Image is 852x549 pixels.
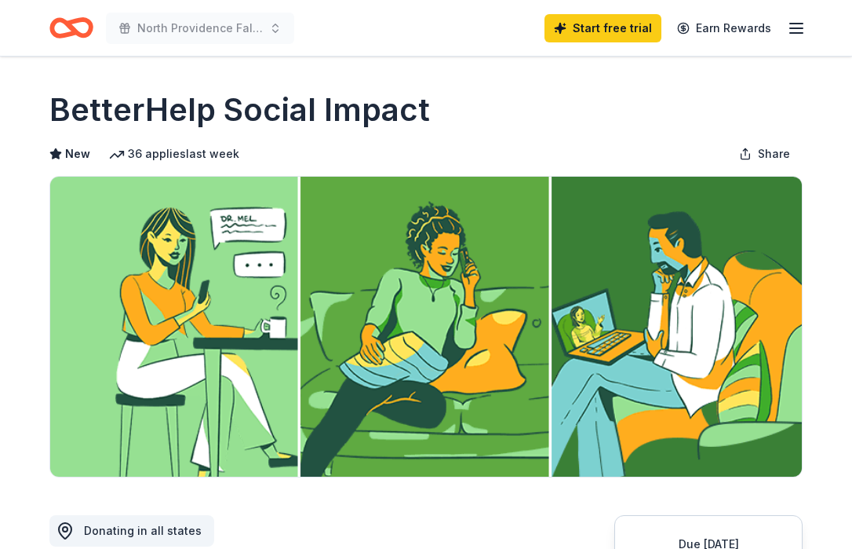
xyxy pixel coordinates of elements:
[65,145,90,163] span: New
[49,88,430,132] h1: BetterHelp Social Impact
[758,145,790,163] span: Share
[668,14,781,42] a: Earn Rewards
[50,177,802,477] img: Image for BetterHelp Social Impact
[544,14,661,42] a: Start free trial
[109,145,239,163] div: 36 applies last week
[137,19,263,38] span: North Providence Fall Festival Fundraiser
[106,13,294,44] button: North Providence Fall Festival Fundraiser
[84,524,202,537] span: Donating in all states
[49,9,93,46] a: Home
[726,138,803,170] button: Share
